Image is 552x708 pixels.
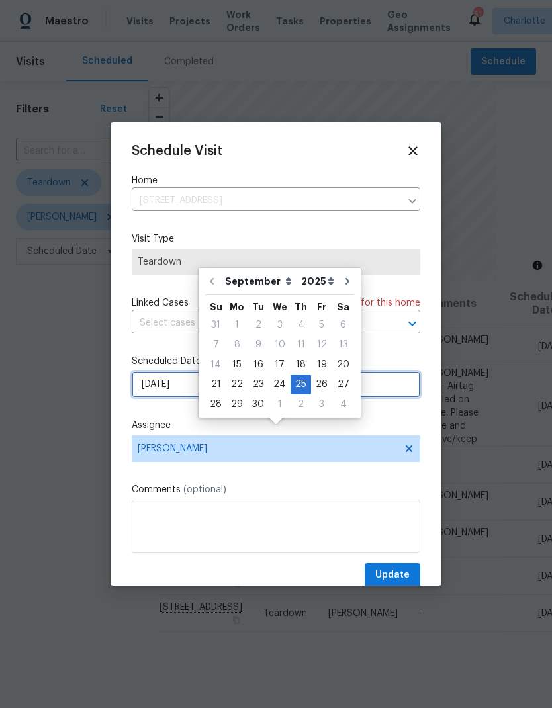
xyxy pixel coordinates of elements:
[226,355,248,374] div: 15
[291,375,311,394] div: Thu Sep 25 2025
[291,355,311,374] div: 18
[226,394,248,414] div: Mon Sep 29 2025
[226,316,248,334] div: 1
[332,355,354,374] div: 20
[132,371,420,398] input: M/D/YYYY
[311,315,332,335] div: Fri Sep 05 2025
[332,375,354,394] div: 27
[311,375,332,394] div: Fri Sep 26 2025
[311,316,332,334] div: 5
[332,355,354,375] div: Sat Sep 20 2025
[311,375,332,394] div: 26
[248,395,269,414] div: 30
[337,302,349,312] abbr: Saturday
[222,271,298,291] select: Month
[338,268,357,294] button: Go to next month
[205,375,226,394] div: 21
[403,314,422,333] button: Open
[138,255,414,269] span: Teardown
[311,335,332,354] div: 12
[332,394,354,414] div: Sat Oct 04 2025
[205,394,226,414] div: Sun Sep 28 2025
[132,483,420,496] label: Comments
[291,335,311,354] div: 11
[138,443,397,454] span: [PERSON_NAME]
[273,302,287,312] abbr: Wednesday
[132,355,420,368] label: Scheduled Date
[269,394,291,414] div: Wed Oct 01 2025
[248,355,269,374] div: 16
[248,335,269,354] div: 9
[269,395,291,414] div: 1
[226,335,248,355] div: Mon Sep 08 2025
[205,355,226,375] div: Sun Sep 14 2025
[291,316,311,334] div: 4
[132,313,383,333] input: Select cases
[226,395,248,414] div: 29
[226,335,248,354] div: 8
[248,394,269,414] div: Tue Sep 30 2025
[248,375,269,394] div: Tue Sep 23 2025
[132,419,420,432] label: Assignee
[132,191,400,211] input: Enter in an address
[132,144,222,157] span: Schedule Visit
[183,485,226,494] span: (optional)
[311,355,332,375] div: Fri Sep 19 2025
[311,394,332,414] div: Fri Oct 03 2025
[226,355,248,375] div: Mon Sep 15 2025
[205,355,226,374] div: 14
[291,395,311,414] div: 2
[291,375,311,394] div: 25
[332,375,354,394] div: Sat Sep 27 2025
[248,316,269,334] div: 2
[132,232,420,245] label: Visit Type
[132,174,420,187] label: Home
[311,395,332,414] div: 3
[332,335,354,354] div: 13
[332,395,354,414] div: 4
[291,315,311,335] div: Thu Sep 04 2025
[226,375,248,394] div: Mon Sep 22 2025
[269,335,291,355] div: Wed Sep 10 2025
[269,335,291,354] div: 10
[226,375,248,394] div: 22
[311,355,332,374] div: 19
[205,335,226,355] div: Sun Sep 07 2025
[230,302,244,312] abbr: Monday
[332,335,354,355] div: Sat Sep 13 2025
[332,316,354,334] div: 6
[132,296,189,310] span: Linked Cases
[365,563,420,588] button: Update
[252,302,264,312] abbr: Tuesday
[269,355,291,375] div: Wed Sep 17 2025
[295,302,307,312] abbr: Thursday
[298,271,338,291] select: Year
[332,315,354,335] div: Sat Sep 06 2025
[269,375,291,394] div: 24
[291,335,311,355] div: Thu Sep 11 2025
[205,316,226,334] div: 31
[205,335,226,354] div: 7
[269,315,291,335] div: Wed Sep 03 2025
[269,316,291,334] div: 3
[317,302,326,312] abbr: Friday
[248,375,269,394] div: 23
[248,355,269,375] div: Tue Sep 16 2025
[248,335,269,355] div: Tue Sep 09 2025
[210,302,222,312] abbr: Sunday
[205,395,226,414] div: 28
[205,315,226,335] div: Sun Aug 31 2025
[311,335,332,355] div: Fri Sep 12 2025
[202,268,222,294] button: Go to previous month
[291,394,311,414] div: Thu Oct 02 2025
[226,315,248,335] div: Mon Sep 01 2025
[269,375,291,394] div: Wed Sep 24 2025
[269,355,291,374] div: 17
[375,567,410,584] span: Update
[205,375,226,394] div: Sun Sep 21 2025
[248,315,269,335] div: Tue Sep 02 2025
[291,355,311,375] div: Thu Sep 18 2025
[406,144,420,158] span: Close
